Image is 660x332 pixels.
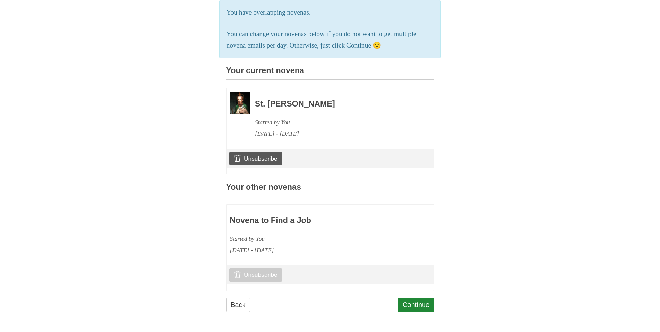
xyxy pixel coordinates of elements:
[229,152,282,165] a: Unsubscribe
[255,128,415,139] div: [DATE] - [DATE]
[227,28,434,51] p: You can change your novenas below if you do not want to get multiple novena emails per day. Other...
[230,92,250,113] img: Novena image
[230,216,390,225] h3: Novena to Find a Job
[398,298,434,312] a: Continue
[227,7,434,18] p: You have overlapping novenas.
[226,66,434,80] h3: Your current novena
[230,233,390,245] div: Started by You
[255,117,415,128] div: Started by You
[226,298,250,312] a: Back
[229,268,282,281] a: Unsubscribe
[255,100,415,109] h3: St. [PERSON_NAME]
[230,245,390,256] div: [DATE] - [DATE]
[226,183,434,196] h3: Your other novenas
